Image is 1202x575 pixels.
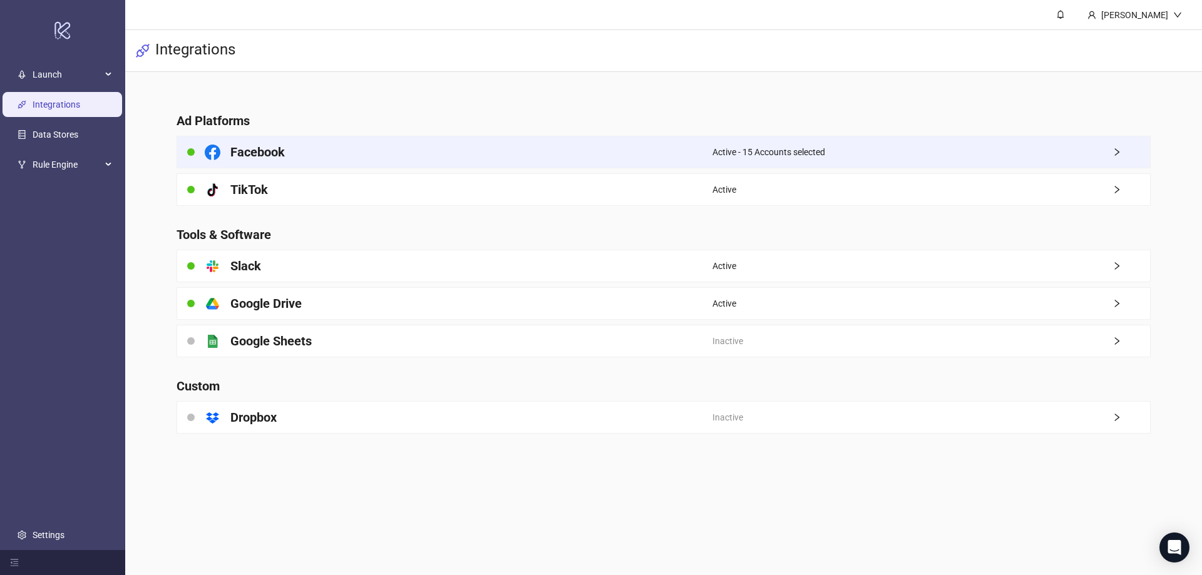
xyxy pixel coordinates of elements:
span: Active [712,297,736,310]
span: Rule Engine [33,153,101,178]
h4: Ad Platforms [177,112,1151,130]
span: Inactive [712,410,743,424]
h4: Google Sheets [230,332,312,350]
h4: TikTok [230,181,268,198]
span: Active [712,183,736,196]
span: Active - 15 Accounts selected [712,145,825,159]
span: menu-fold [10,558,19,567]
span: right [1112,185,1150,194]
span: right [1112,337,1150,345]
span: right [1112,262,1150,270]
h4: Custom [177,377,1151,395]
a: Google DriveActiveright [177,287,1151,320]
span: right [1112,299,1150,308]
a: SlackActiveright [177,250,1151,282]
span: api [135,43,150,58]
span: down [1173,11,1182,19]
span: Launch [33,63,101,88]
a: FacebookActive - 15 Accounts selectedright [177,136,1151,168]
div: [PERSON_NAME] [1096,8,1173,22]
span: rocket [18,71,26,79]
span: user [1087,11,1096,19]
h4: Slack [230,257,261,275]
span: fork [18,161,26,170]
span: right [1112,148,1150,156]
h4: Google Drive [230,295,302,312]
span: Active [712,259,736,273]
a: Integrations [33,100,80,110]
a: TikTokActiveright [177,173,1151,206]
h4: Facebook [230,143,285,161]
a: Settings [33,530,64,540]
h4: Tools & Software [177,226,1151,243]
span: Inactive [712,334,743,348]
h3: Integrations [155,40,235,61]
a: Google SheetsInactiveright [177,325,1151,357]
h4: Dropbox [230,409,277,426]
span: bell [1056,10,1065,19]
span: right [1112,413,1150,422]
div: Open Intercom Messenger [1159,532,1189,562]
a: Data Stores [33,130,78,140]
a: DropboxInactiveright [177,401,1151,434]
